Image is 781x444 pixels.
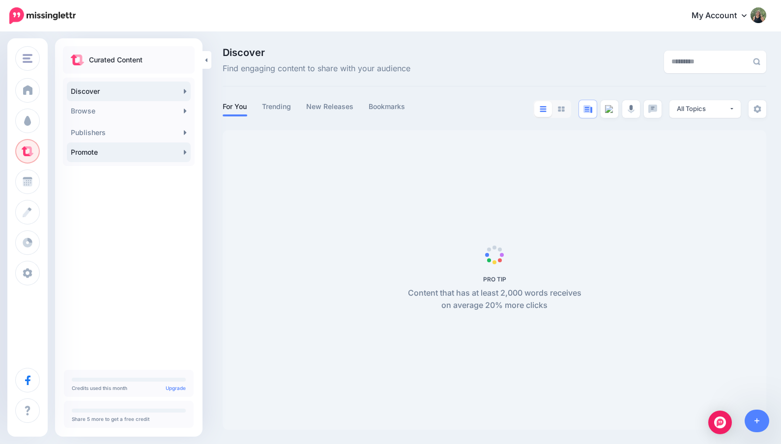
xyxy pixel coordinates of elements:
[403,276,587,283] h5: PRO TIP
[223,48,410,57] span: Discover
[223,101,247,112] a: For You
[753,58,760,65] img: search-grey-6.png
[708,411,732,434] div: Open Intercom Messenger
[23,54,32,63] img: menu.png
[605,105,614,113] img: video--grey.png
[71,55,84,65] img: curate.png
[306,101,354,112] a: New Releases
[67,101,191,121] a: Browse
[540,106,547,112] img: list-blue.png
[89,54,143,66] p: Curated Content
[628,105,635,113] img: microphone-grey.png
[369,101,405,112] a: Bookmarks
[558,106,565,112] img: grid-grey.png
[682,4,766,28] a: My Account
[403,287,587,312] p: Content that has at least 2,000 words receives on average 20% more clicks
[677,104,729,113] div: All Topics
[262,101,291,112] a: Trending
[753,105,761,113] img: settings-grey.png
[669,100,741,118] button: All Topics
[9,7,76,24] img: Missinglettr
[67,82,191,101] a: Discover
[583,105,592,113] img: article-blue.png
[67,142,191,162] a: Promote
[648,105,657,113] img: chat-square-grey.png
[67,123,191,142] a: Publishers
[223,62,410,75] span: Find engaging content to share with your audience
